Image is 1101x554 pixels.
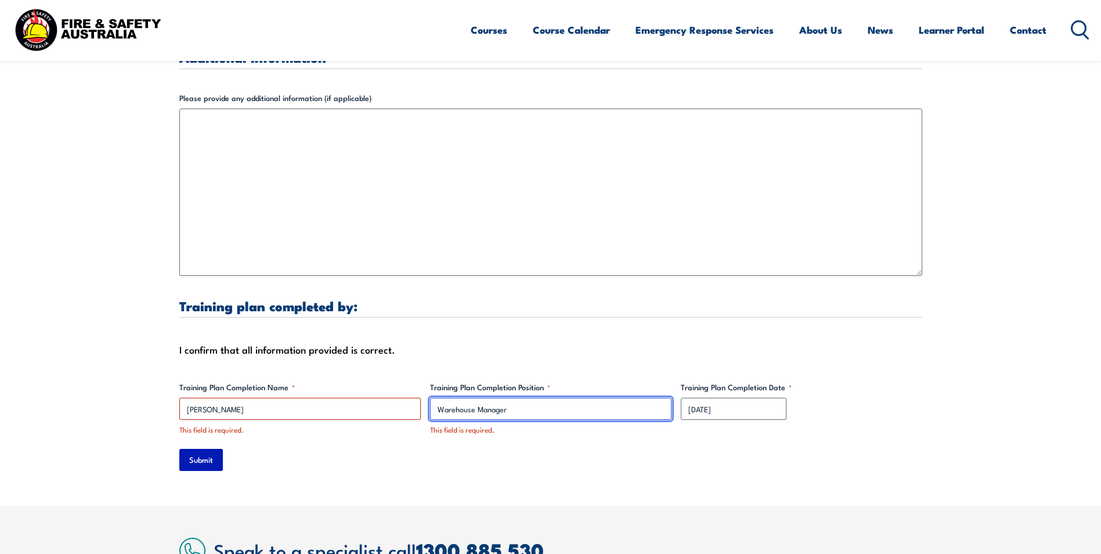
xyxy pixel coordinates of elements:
[868,15,893,45] a: News
[799,15,842,45] a: About Us
[179,425,421,436] div: This field is required.
[681,398,786,420] input: dd/mm/yyyy
[1010,15,1046,45] a: Contact
[179,449,223,471] input: Submit
[179,382,421,393] label: Training Plan Completion Name
[179,341,922,358] div: I confirm that all information provided is correct.
[179,299,922,312] h3: Training plan completed by:
[681,382,922,393] label: Training Plan Completion Date
[533,15,610,45] a: Course Calendar
[179,51,922,64] h3: Additional information
[471,15,507,45] a: Courses
[636,15,774,45] a: Emergency Response Services
[430,425,672,436] div: This field is required.
[179,92,922,104] label: Please provide any additional information (if applicable)
[919,15,984,45] a: Learner Portal
[430,382,672,393] label: Training Plan Completion Position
